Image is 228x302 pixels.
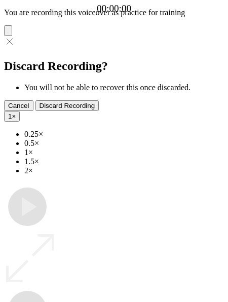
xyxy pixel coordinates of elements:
a: 00:00:00 [97,3,131,14]
li: 0.5× [24,139,224,148]
li: 2× [24,166,224,175]
button: Discard Recording [35,100,99,111]
li: 1.5× [24,157,224,166]
span: 1 [8,112,12,120]
button: 1× [4,111,20,122]
li: You will not be able to recover this once discarded. [24,83,224,92]
h2: Discard Recording? [4,59,224,73]
button: Cancel [4,100,33,111]
p: You are recording this voiceover as practice for training [4,8,224,17]
li: 0.25× [24,130,224,139]
li: 1× [24,148,224,157]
